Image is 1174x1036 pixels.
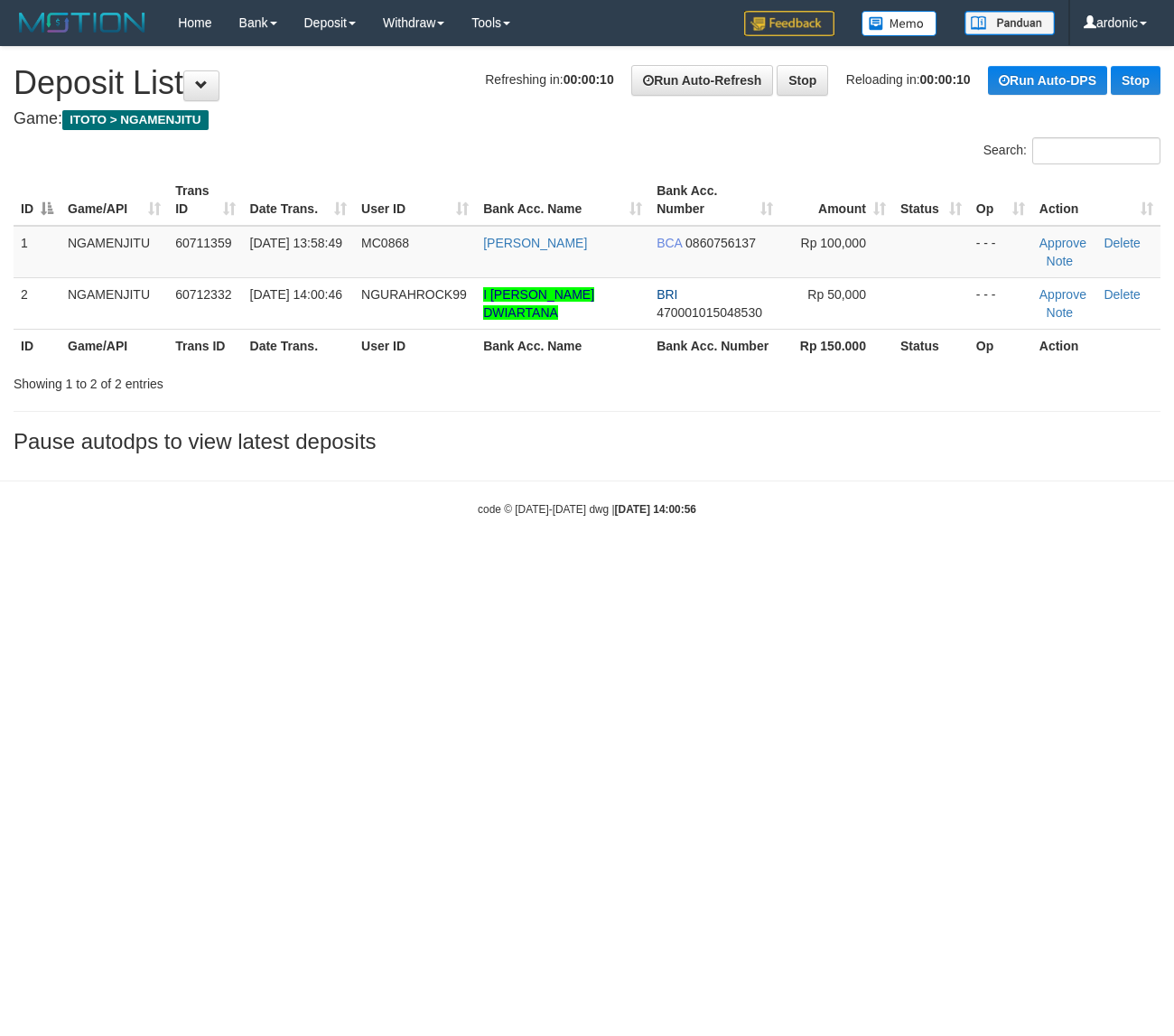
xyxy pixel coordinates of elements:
td: 2 [14,277,61,329]
th: Game/API [61,329,168,362]
a: Run Auto-DPS [988,66,1107,95]
a: Delete [1104,287,1140,302]
span: MC0868 [361,236,409,250]
th: Bank Acc. Number: activate to sort column ascending [649,174,780,226]
th: User ID: activate to sort column ascending [354,174,476,226]
div: Showing 1 to 2 of 2 entries [14,368,476,393]
a: I [PERSON_NAME] DWIARTANA [483,287,594,320]
span: Reloading in: [846,72,971,87]
th: User ID [354,329,476,362]
span: Rp 50,000 [807,287,866,302]
label: Search: [983,137,1160,164]
th: Bank Acc. Name [476,329,649,362]
span: [DATE] 13:58:49 [250,236,342,250]
th: Bank Acc. Number [649,329,780,362]
td: - - - [969,277,1032,329]
th: Trans ID [168,329,242,362]
span: [DATE] 14:00:46 [250,287,342,302]
img: MOTION_logo.png [14,9,151,36]
th: Date Trans. [243,329,355,362]
th: Game/API: activate to sort column ascending [61,174,168,226]
small: code © [DATE]-[DATE] dwg | [478,503,696,516]
img: Button%20Memo.svg [862,11,937,36]
th: Rp 150.000 [780,329,893,362]
img: panduan.png [964,11,1055,35]
a: Note [1047,305,1074,320]
td: NGAMENJITU [61,226,168,278]
a: Stop [777,65,828,96]
span: 60712332 [175,287,231,302]
th: ID [14,329,61,362]
th: ID: activate to sort column descending [14,174,61,226]
th: Bank Acc. Name: activate to sort column ascending [476,174,649,226]
h1: Deposit List [14,65,1160,101]
a: Approve [1039,236,1086,250]
h4: Game: [14,110,1160,128]
th: Amount: activate to sort column ascending [780,174,893,226]
a: [PERSON_NAME] [483,236,587,250]
span: Refreshing in: [485,72,613,87]
strong: 00:00:10 [920,72,971,87]
th: Op: activate to sort column ascending [969,174,1032,226]
span: NGURAHROCK99 [361,287,467,302]
a: Approve [1039,287,1086,302]
td: NGAMENJITU [61,277,168,329]
input: Search: [1032,137,1160,164]
td: - - - [969,226,1032,278]
h3: Pause autodps to view latest deposits [14,430,1160,453]
span: ITOTO > NGAMENJITU [62,110,209,130]
th: Action: activate to sort column ascending [1032,174,1160,226]
img: Feedback.jpg [744,11,834,36]
span: BRI [657,287,677,302]
th: Status: activate to sort column ascending [893,174,969,226]
span: BCA [657,236,682,250]
a: Run Auto-Refresh [631,65,773,96]
th: Op [969,329,1032,362]
span: Rp 100,000 [801,236,866,250]
strong: [DATE] 14:00:56 [615,503,696,516]
a: Note [1047,254,1074,268]
span: Copy 0860756137 to clipboard [685,236,756,250]
strong: 00:00:10 [564,72,614,87]
a: Stop [1111,66,1160,95]
th: Status [893,329,969,362]
th: Action [1032,329,1160,362]
a: Delete [1104,236,1140,250]
td: 1 [14,226,61,278]
span: 60711359 [175,236,231,250]
th: Date Trans.: activate to sort column ascending [243,174,355,226]
span: Copy 470001015048530 to clipboard [657,305,762,320]
th: Trans ID: activate to sort column ascending [168,174,242,226]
